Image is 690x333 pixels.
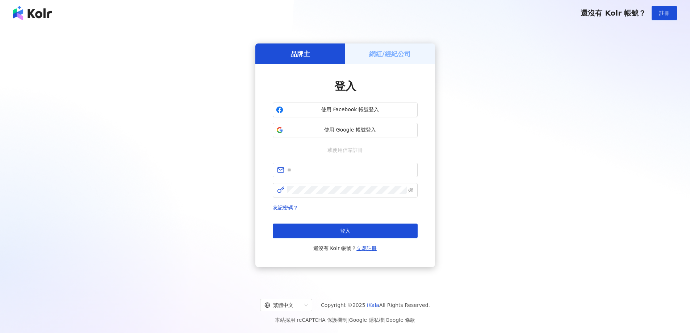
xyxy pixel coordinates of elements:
[347,317,349,323] span: |
[286,106,414,113] span: 使用 Facebook 帳號登入
[340,228,350,234] span: 登入
[273,224,418,238] button: 登入
[356,245,377,251] a: 立即註冊
[581,9,646,17] span: 還沒有 Kolr 帳號？
[313,244,377,253] span: 還沒有 Kolr 帳號？
[385,317,415,323] a: Google 條款
[290,49,310,58] h5: 品牌主
[367,302,379,308] a: iKala
[408,188,413,193] span: eye-invisible
[273,123,418,137] button: 使用 Google 帳號登入
[13,6,52,20] img: logo
[384,317,386,323] span: |
[273,103,418,117] button: 使用 Facebook 帳號登入
[286,126,414,134] span: 使用 Google 帳號登入
[369,49,411,58] h5: 網紅/經紀公司
[652,6,677,20] button: 註冊
[322,146,368,154] span: 或使用信箱註冊
[275,316,415,324] span: 本站採用 reCAPTCHA 保護機制
[349,317,384,323] a: Google 隱私權
[273,205,298,211] a: 忘記密碼？
[659,10,669,16] span: 註冊
[264,299,301,311] div: 繁體中文
[334,80,356,92] span: 登入
[321,301,430,309] span: Copyright © 2025 All Rights Reserved.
